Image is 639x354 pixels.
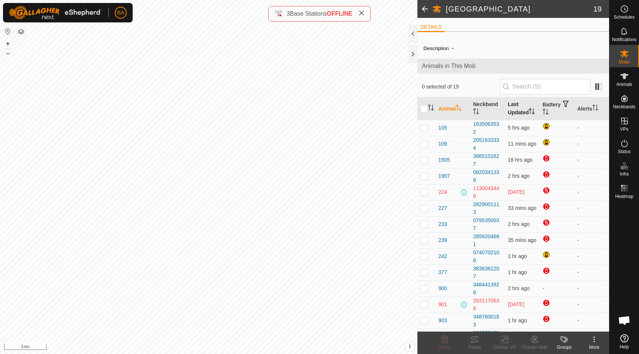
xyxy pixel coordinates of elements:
span: 3 [287,10,290,17]
div: 3487600183 [473,313,502,329]
span: Neckbands [613,105,635,109]
div: 1635063532 [473,120,502,136]
span: 28 Sept 2025, 5:20 pm [508,189,524,195]
td: - [574,200,609,216]
td: - [574,329,609,345]
a: Privacy Policy [179,344,207,351]
div: 2829001113 [473,201,502,216]
input: Search (S) [500,79,590,94]
span: 1 Oct 2025, 7:19 am [508,173,530,179]
div: Open chat [613,309,636,332]
div: More [579,344,609,351]
span: Notifications [612,37,636,42]
span: Help [620,345,629,349]
span: 1 Oct 2025, 8:19 am [508,253,527,259]
span: 224 [438,188,447,196]
div: 3484413926 [473,281,502,296]
span: Status [618,149,630,154]
td: - [574,248,609,264]
a: Contact Us [216,344,238,351]
span: Animals in This Mob [422,62,605,71]
span: 1 Oct 2025, 9:19 am [508,205,536,211]
td: - [574,120,609,136]
button: Reset Map [3,27,12,36]
td: - [574,313,609,329]
img: Gallagher Logo [9,6,102,19]
span: 1 Oct 2025, 9:42 am [508,141,536,147]
span: 242 [438,252,447,260]
div: 0795350037 [473,217,502,232]
p-sorticon: Activate to sort [543,110,549,116]
div: 0820341336 [473,168,502,184]
div: Change Mob [519,344,549,351]
span: 903 [438,317,447,324]
button: + [3,39,12,48]
span: BA [117,9,124,17]
span: 30 Sept 2025, 5:20 pm [508,157,532,163]
p-sorticon: Activate to sort [592,106,598,112]
span: Delete [438,345,451,350]
span: 1907 [438,172,450,180]
span: Infra [620,172,629,176]
span: 1 Oct 2025, 9:18 am [508,237,536,243]
span: 227 [438,204,447,212]
div: 2831170638 [473,297,502,313]
span: 19 [593,3,602,15]
span: Mobs [619,60,630,64]
p-sorticon: Activate to sort [473,109,479,115]
span: 1 Oct 2025, 4:18 am [508,125,530,131]
span: - [449,42,457,54]
span: VPs [620,127,628,131]
button: Map Layers [16,27,25,36]
td: - [540,280,574,296]
td: - [574,136,609,152]
td: - [574,232,609,248]
span: 239 [438,236,447,244]
td: - [574,216,609,232]
td: - [574,296,609,313]
h2: [GEOGRAPHIC_DATA] [446,4,593,13]
span: OFFLINE [327,10,352,17]
a: Help [609,331,639,352]
div: 3665101627 [473,152,502,168]
div: Tracks [460,344,490,351]
span: 105 [438,124,447,132]
label: Description [423,46,449,51]
div: Change VP [490,344,519,351]
span: 0 selected of 19 [422,83,500,91]
div: 0740702106 [473,249,502,264]
span: 377 [438,268,447,276]
span: Heatmap [615,194,633,199]
span: i [409,343,411,350]
span: 109 [438,140,447,148]
p-sorticon: Activate to sort [428,106,434,112]
th: Battery [540,97,574,120]
td: - [574,152,609,168]
div: 1130043448 [473,184,502,200]
th: Alerts [574,97,609,120]
td: - [574,168,609,184]
span: 27 Sept 2025, 3:19 pm [508,301,524,307]
p-sorticon: Activate to sort [529,109,535,115]
span: 1505 [438,156,450,164]
th: Last Updated [505,97,540,120]
td: - [574,280,609,296]
div: 3682781619 [473,329,502,345]
td: - [574,184,609,200]
td: - [574,264,609,280]
div: 2051633334 [473,136,502,152]
button: – [3,49,12,58]
li: DETAILS [417,23,445,32]
span: 900 [438,285,447,292]
p-sorticon: Activate to sort [456,106,462,112]
div: 3836362207 [473,265,502,280]
span: 901 [438,301,447,308]
span: 1 Oct 2025, 8:19 am [508,269,527,275]
button: i [406,342,414,351]
span: Animals [616,82,632,87]
div: 2859204661 [473,233,502,248]
span: Base Stations [290,10,327,17]
span: 233 [438,220,447,228]
th: Animal [435,97,470,120]
span: 1 Oct 2025, 8:20 am [508,317,527,323]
